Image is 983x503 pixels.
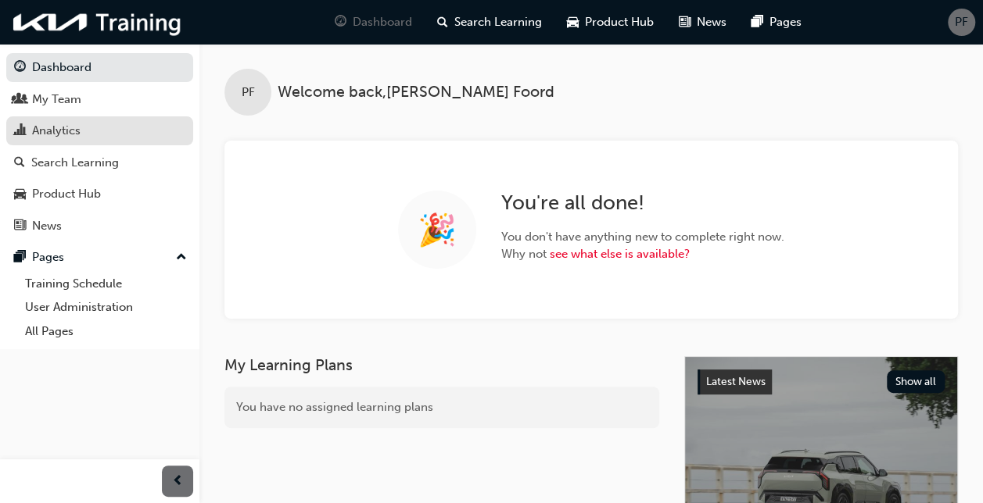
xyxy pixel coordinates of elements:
[32,91,81,109] div: My Team
[501,191,784,216] h2: You're all done!
[224,356,659,374] h3: My Learning Plans
[418,221,457,239] span: 🎉
[955,13,968,31] span: PF
[6,50,193,243] button: DashboardMy TeamAnalyticsSearch LearningProduct HubNews
[501,228,784,246] span: You don't have anything new to complete right now.
[353,13,412,31] span: Dashboard
[32,248,64,266] div: Pages
[554,6,666,38] a: car-iconProduct Hub
[437,12,448,32] span: search-icon
[550,247,690,261] a: see what else is available?
[14,124,26,138] span: chart-icon
[752,12,763,32] span: pages-icon
[887,370,945,393] button: Show all
[425,6,554,38] a: search-iconSearch Learning
[322,6,425,38] a: guage-iconDashboard
[8,6,188,38] img: kia-training
[278,84,554,102] span: Welcome back , [PERSON_NAME] Foord
[6,243,193,272] button: Pages
[242,84,255,102] span: PF
[32,217,62,235] div: News
[14,187,26,202] span: car-icon
[585,13,654,31] span: Product Hub
[698,369,945,394] a: Latest NewsShow all
[666,6,739,38] a: news-iconNews
[679,12,691,32] span: news-icon
[6,148,193,177] a: Search Learning
[172,472,184,491] span: prev-icon
[14,93,26,107] span: people-icon
[567,12,579,32] span: car-icon
[770,13,802,31] span: Pages
[19,272,193,296] a: Training Schedule
[706,375,766,388] span: Latest News
[6,116,193,145] a: Analytics
[739,6,814,38] a: pages-iconPages
[14,156,25,170] span: search-icon
[32,185,101,203] div: Product Hub
[19,295,193,319] a: User Administration
[948,9,975,36] button: PF
[6,85,193,114] a: My Team
[19,319,193,344] a: All Pages
[14,251,26,265] span: pages-icon
[224,387,659,428] div: You have no assigned learning plans
[14,219,26,234] span: news-icon
[697,13,726,31] span: News
[14,61,26,75] span: guage-icon
[501,245,784,263] span: Why not
[32,122,81,140] div: Analytics
[176,248,187,268] span: up-icon
[31,154,119,172] div: Search Learning
[335,12,346,32] span: guage-icon
[6,212,193,241] a: News
[454,13,542,31] span: Search Learning
[6,53,193,82] a: Dashboard
[6,180,193,209] a: Product Hub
